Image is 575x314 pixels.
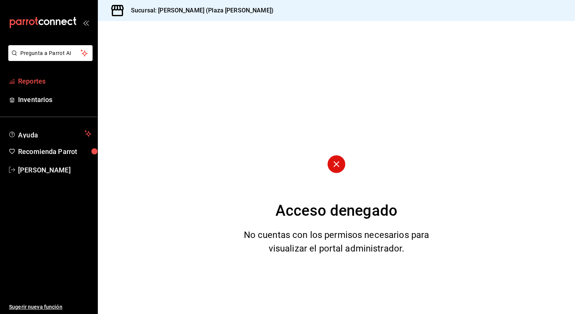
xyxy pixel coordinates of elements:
[18,129,82,138] span: Ayuda
[18,165,91,175] span: [PERSON_NAME]
[8,45,93,61] button: Pregunta a Parrot AI
[83,20,89,26] button: open_drawer_menu
[20,49,81,57] span: Pregunta a Parrot AI
[18,95,91,105] span: Inventarios
[9,303,91,311] span: Sugerir nueva función
[18,76,91,86] span: Reportes
[125,6,274,15] h3: Sucursal: [PERSON_NAME] (Plaza [PERSON_NAME])
[5,55,93,62] a: Pregunta a Parrot AI
[18,146,91,157] span: Recomienda Parrot
[275,200,397,222] div: Acceso denegado
[234,228,439,255] div: No cuentas con los permisos necesarios para visualizar el portal administrador.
